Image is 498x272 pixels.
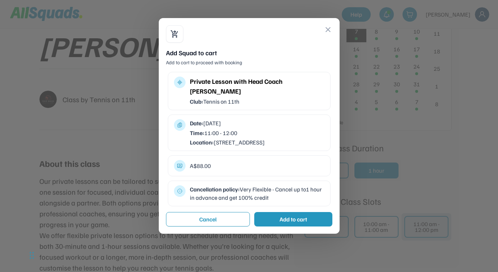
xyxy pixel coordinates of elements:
button: Cancel [166,212,250,226]
strong: Club: [190,98,203,105]
div: 11:00 - 12:00 [190,129,324,137]
strong: Time: [190,129,204,137]
div: [DATE] [190,119,324,127]
strong: Location: [190,139,214,146]
strong: Date: [190,120,203,127]
div: Add Squad to cart [166,48,332,57]
button: shopping_cart_checkout [170,30,179,38]
div: Add to cart [280,215,307,224]
div: [STREET_ADDRESS] [190,138,324,146]
div: A$88.00 [190,162,324,170]
strong: Cancellation policy: [190,186,240,193]
div: Add to cart to proceed with booking [166,59,332,66]
div: Very Flexible - Cancel up to1 hour in advance and get 100% credit [190,185,324,202]
div: Private Lesson with Head Coach [PERSON_NAME] [190,77,324,96]
div: Tennis on 11th [190,98,324,105]
button: multitrack_audio [177,79,183,85]
button: close [324,25,332,34]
